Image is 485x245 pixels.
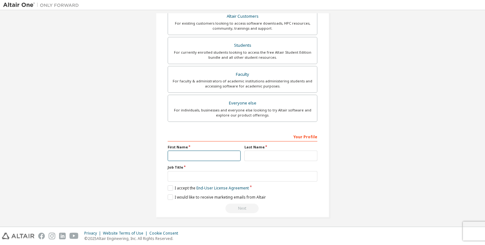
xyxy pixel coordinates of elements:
img: linkedin.svg [59,233,66,239]
label: Last Name [244,145,317,150]
img: altair_logo.svg [2,233,34,239]
label: I accept the [168,185,249,191]
img: instagram.svg [49,233,55,239]
img: youtube.svg [69,233,79,239]
div: Cookie Consent [149,231,182,236]
label: First Name [168,145,241,150]
a: End-User License Agreement [196,185,249,191]
div: For individuals, businesses and everyone else looking to try Altair software and explore our prod... [172,108,313,118]
div: Email already exists [168,204,317,213]
div: For faculty & administrators of academic institutions administering students and accessing softwa... [172,79,313,89]
div: Altair Customers [172,12,313,21]
div: Your Profile [168,131,317,141]
div: For currently enrolled students looking to access the free Altair Student Edition bundle and all ... [172,50,313,60]
div: For existing customers looking to access software downloads, HPC resources, community, trainings ... [172,21,313,31]
div: Website Terms of Use [103,231,149,236]
div: Faculty [172,70,313,79]
div: Everyone else [172,99,313,108]
label: I would like to receive marketing emails from Altair [168,194,266,200]
img: Altair One [3,2,82,8]
div: Students [172,41,313,50]
label: Job Title [168,165,317,170]
p: © 2025 Altair Engineering, Inc. All Rights Reserved. [84,236,182,241]
img: facebook.svg [38,233,45,239]
div: Privacy [84,231,103,236]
